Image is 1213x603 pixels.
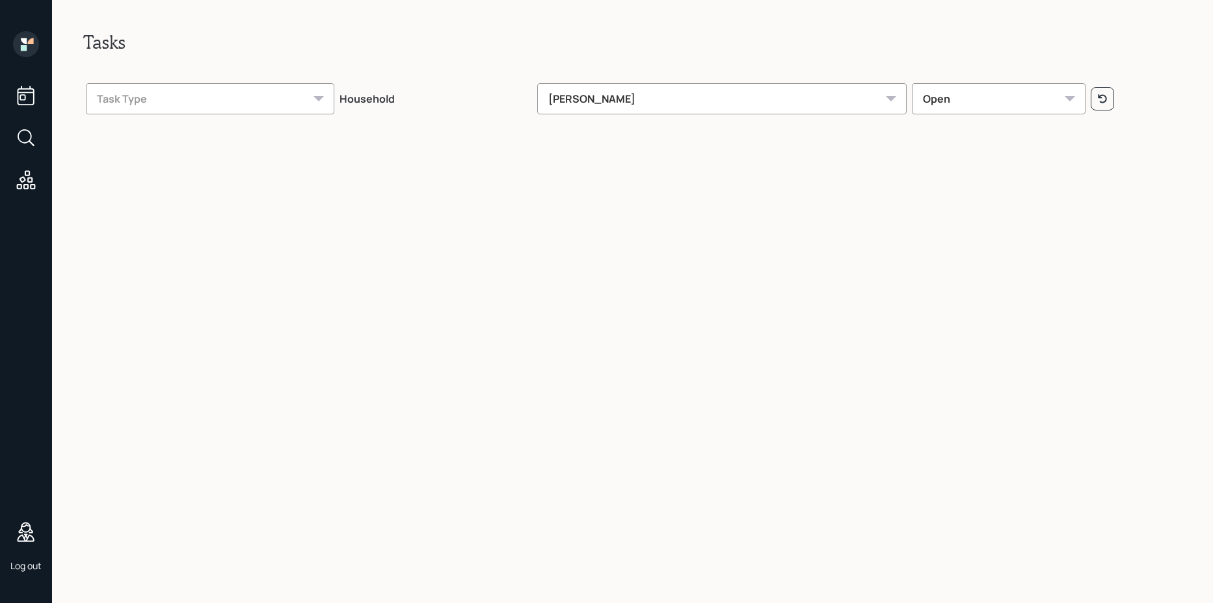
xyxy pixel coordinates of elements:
[912,83,1086,114] div: Open
[10,559,42,572] div: Log out
[83,31,1182,53] h2: Tasks
[337,74,535,120] th: Household
[86,83,334,114] div: Task Type
[537,83,907,114] div: [PERSON_NAME]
